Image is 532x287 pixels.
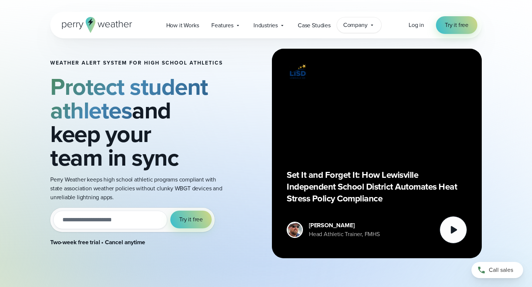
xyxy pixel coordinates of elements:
[50,238,145,246] strong: Two-week free trial • Cancel anytime
[298,21,331,30] span: Case Studies
[471,262,523,278] a: Call sales
[287,63,309,80] img: Lewisville ISD logo
[253,21,278,30] span: Industries
[309,230,380,239] div: Head Athletic Trainer, FMHS
[445,21,468,30] span: Try it free
[50,175,223,202] p: Perry Weather keeps high school athletic programs compliant with state association weather polici...
[309,221,380,230] div: [PERSON_NAME]
[409,21,424,29] span: Log in
[409,21,424,30] a: Log in
[343,21,368,30] span: Company
[489,266,513,274] span: Call sales
[211,21,233,30] span: Features
[436,16,477,34] a: Try it free
[288,223,302,237] img: cody-henschke-headshot
[179,215,203,224] span: Try it free
[166,21,199,30] span: How it Works
[170,211,212,228] button: Try it free
[50,75,223,169] h2: and keep your team in sync
[291,18,337,33] a: Case Studies
[287,169,467,204] p: Set It and Forget It: How Lewisville Independent School District Automates Heat Stress Policy Com...
[50,69,208,128] strong: Protect student athletes
[50,60,223,66] h1: Weather Alert System for High School Athletics
[160,18,205,33] a: How it Works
